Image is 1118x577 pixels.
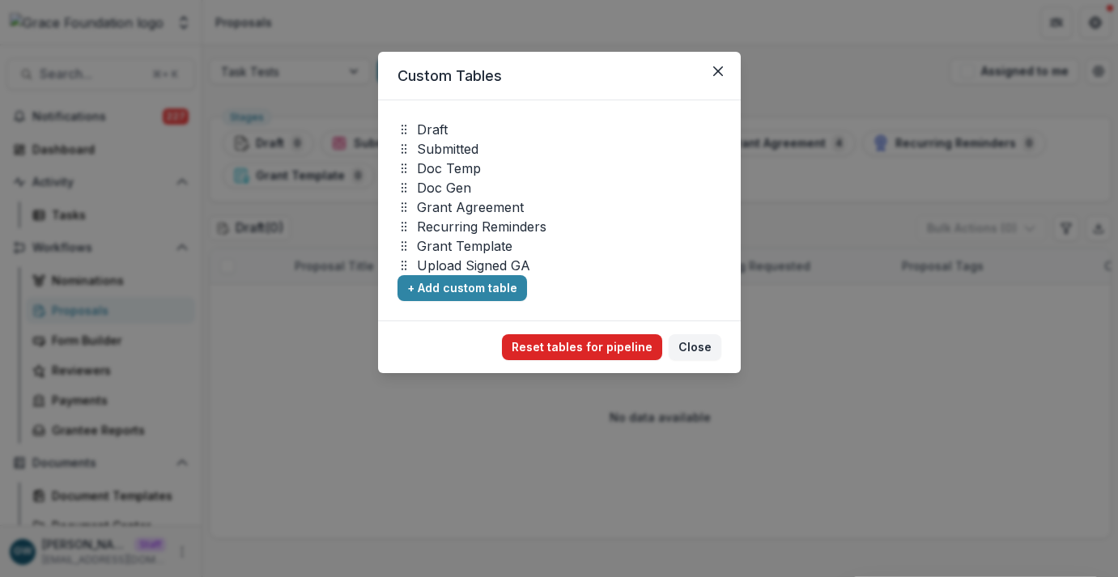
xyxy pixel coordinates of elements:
div: Grant Template [397,236,721,256]
div: Draft [397,120,721,139]
div: Submitted [397,139,721,159]
p: Grant Agreement [417,197,524,217]
p: Draft [417,120,448,139]
div: Grant Agreement [397,197,721,217]
div: Doc Temp [397,159,721,178]
div: Upload Signed GA [397,256,721,275]
button: + Add custom table [397,275,527,301]
p: Grant Template [417,236,512,256]
div: Doc Gen [397,178,721,197]
header: Custom Tables [378,52,741,100]
button: Close [705,58,731,84]
button: Reset tables for pipeline [502,334,662,360]
p: Doc Gen [417,178,471,197]
button: Close [669,334,721,360]
p: Recurring Reminders [417,217,546,236]
p: Doc Temp [417,159,481,178]
p: Submitted [417,139,478,159]
div: Recurring Reminders [397,217,721,236]
p: Upload Signed GA [417,256,530,275]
